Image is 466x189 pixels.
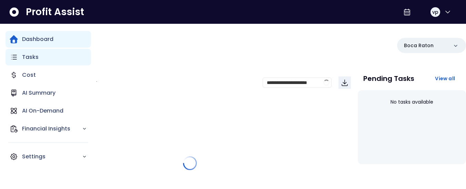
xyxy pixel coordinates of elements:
[22,35,53,43] p: Dashboard
[22,153,82,161] p: Settings
[338,76,351,89] button: Download
[363,75,414,82] p: Pending Tasks
[363,93,460,111] div: No tasks available
[404,42,434,49] p: Boca Raton
[429,72,460,85] button: View all
[26,6,84,18] span: Profit Assist
[22,53,39,61] p: Tasks
[22,107,63,115] p: AI On-Demand
[22,125,82,133] p: Financial Insights
[22,71,36,79] p: Cost
[435,75,455,82] span: View all
[22,89,55,97] p: AI Summary
[432,9,438,15] span: vp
